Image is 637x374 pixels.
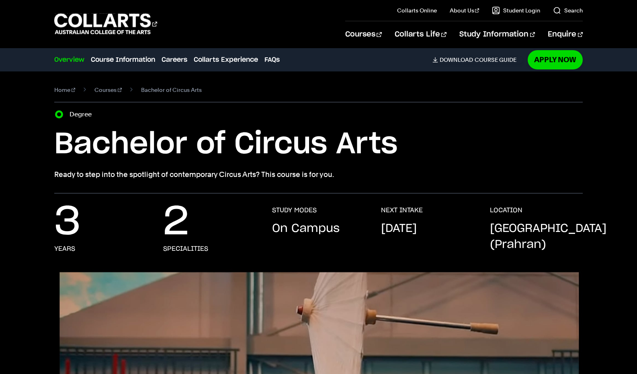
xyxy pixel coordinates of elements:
[490,206,522,214] h3: LOCATION
[395,21,447,48] a: Collarts Life
[528,50,583,69] a: Apply Now
[162,55,187,65] a: Careers
[548,21,583,48] a: Enquire
[432,56,523,63] a: DownloadCourse Guide
[54,245,75,253] h3: years
[91,55,155,65] a: Course Information
[272,221,340,237] p: On Campus
[54,206,81,238] p: 3
[272,206,317,214] h3: STUDY MODES
[54,84,76,96] a: Home
[141,84,202,96] span: Bachelor of Circus Arts
[70,109,96,120] label: Degree
[492,6,540,14] a: Student Login
[163,206,189,238] p: 2
[397,6,437,14] a: Collarts Online
[381,221,417,237] p: [DATE]
[54,169,583,180] p: Ready to step into the spotlight of contemporary Circus Arts? This course is for you.
[450,6,479,14] a: About Us
[94,84,122,96] a: Courses
[381,206,423,214] h3: NEXT INTAKE
[194,55,258,65] a: Collarts Experience
[490,221,606,253] p: [GEOGRAPHIC_DATA] (Prahran)
[553,6,583,14] a: Search
[54,126,583,163] h1: Bachelor of Circus Arts
[440,56,473,63] span: Download
[345,21,382,48] a: Courses
[163,245,208,253] h3: specialities
[54,12,157,35] div: Go to homepage
[459,21,535,48] a: Study Information
[54,55,84,65] a: Overview
[264,55,280,65] a: FAQs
